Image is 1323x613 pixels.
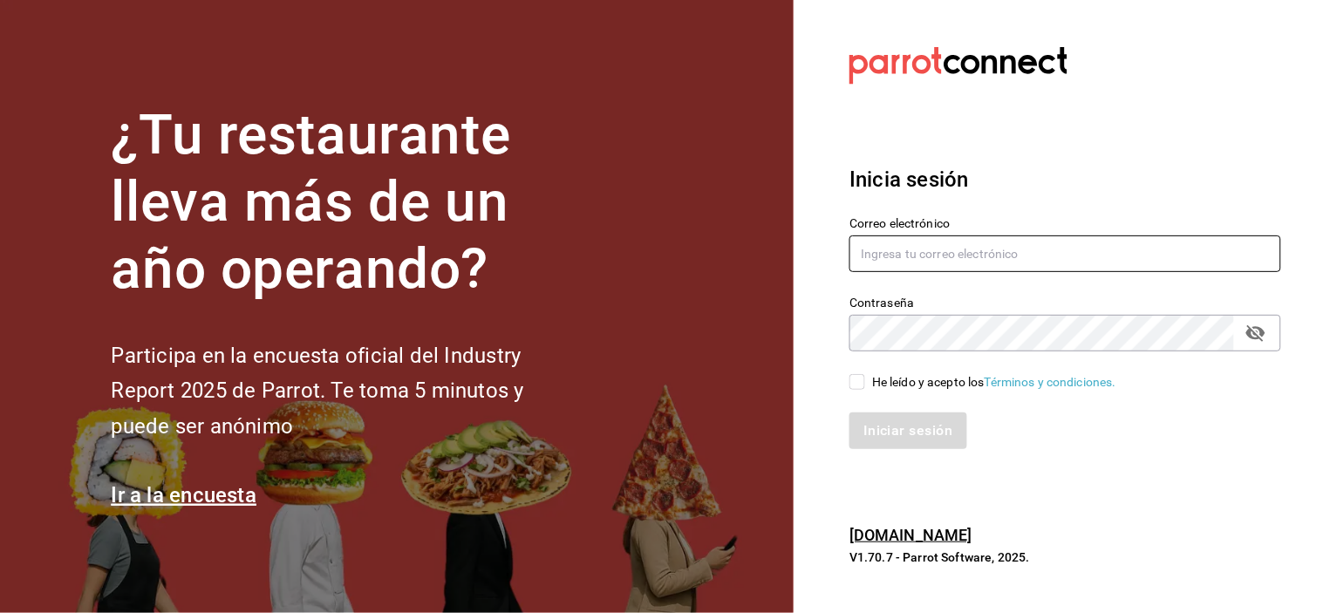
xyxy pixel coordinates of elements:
p: V1.70.7 - Parrot Software, 2025. [849,548,1281,566]
div: He leído y acepto los [872,373,1116,392]
a: Ir a la encuesta [111,483,256,507]
a: [DOMAIN_NAME] [849,526,972,544]
input: Ingresa tu correo electrónico [849,235,1281,272]
label: Contraseña [849,297,1281,310]
a: Términos y condiciones. [985,375,1116,389]
h3: Inicia sesión [849,164,1281,195]
label: Correo electrónico [849,218,1281,230]
h2: Participa en la encuesta oficial del Industry Report 2025 de Parrot. Te toma 5 minutos y puede se... [111,338,582,445]
button: passwordField [1241,318,1271,348]
h1: ¿Tu restaurante lleva más de un año operando? [111,102,582,303]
